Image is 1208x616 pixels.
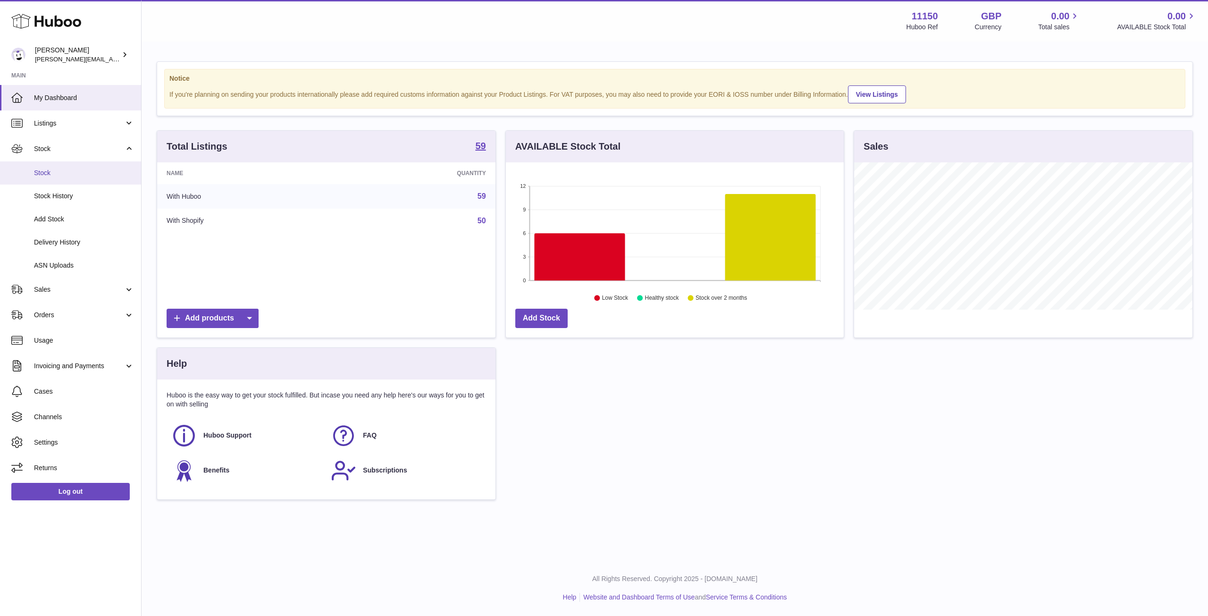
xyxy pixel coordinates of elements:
[523,254,526,260] text: 3
[563,593,577,601] a: Help
[169,74,1180,83] strong: Notice
[167,140,227,153] h3: Total Listings
[981,10,1001,23] strong: GBP
[167,309,259,328] a: Add products
[645,295,679,302] text: Healthy stock
[475,141,486,151] strong: 59
[906,23,938,32] div: Huboo Ref
[34,362,124,371] span: Invoicing and Payments
[523,207,526,212] text: 9
[34,192,134,201] span: Stock History
[864,140,888,153] h3: Sales
[515,140,621,153] h3: AVAILABLE Stock Total
[11,48,25,62] img: tom@seaweedfordogs.com
[520,183,526,189] text: 12
[696,295,747,302] text: Stock over 2 months
[602,295,629,302] text: Low Stock
[363,431,377,440] span: FAQ
[34,311,124,320] span: Orders
[1117,23,1197,32] span: AVAILABLE Stock Total
[34,387,134,396] span: Cases
[34,119,124,128] span: Listings
[1117,10,1197,32] a: 0.00 AVAILABLE Stock Total
[35,46,120,64] div: [PERSON_NAME]
[34,215,134,224] span: Add Stock
[1038,10,1080,32] a: 0.00 Total sales
[478,192,486,200] a: 59
[203,466,229,475] span: Benefits
[523,230,526,236] text: 6
[975,23,1002,32] div: Currency
[203,431,252,440] span: Huboo Support
[34,144,124,153] span: Stock
[34,238,134,247] span: Delivery History
[34,261,134,270] span: ASN Uploads
[583,593,695,601] a: Website and Dashboard Terms of Use
[11,483,130,500] a: Log out
[167,391,486,409] p: Huboo is the easy way to get your stock fulfilled. But incase you need any help here's our ways f...
[478,217,486,225] a: 50
[1167,10,1186,23] span: 0.00
[523,278,526,283] text: 0
[157,209,339,233] td: With Shopify
[331,423,481,448] a: FAQ
[515,309,568,328] a: Add Stock
[34,93,134,102] span: My Dashboard
[35,55,189,63] span: [PERSON_NAME][EMAIL_ADDRESS][DOMAIN_NAME]
[157,184,339,209] td: With Huboo
[171,458,321,483] a: Benefits
[912,10,938,23] strong: 11150
[34,438,134,447] span: Settings
[580,593,787,602] li: and
[169,84,1180,103] div: If you're planning on sending your products internationally please add required customs informati...
[331,458,481,483] a: Subscriptions
[339,162,495,184] th: Quantity
[848,85,906,103] a: View Listings
[167,357,187,370] h3: Help
[1051,10,1070,23] span: 0.00
[706,593,787,601] a: Service Terms & Conditions
[475,141,486,152] a: 59
[363,466,407,475] span: Subscriptions
[157,162,339,184] th: Name
[34,413,134,422] span: Channels
[34,464,134,473] span: Returns
[171,423,321,448] a: Huboo Support
[34,169,134,177] span: Stock
[1038,23,1080,32] span: Total sales
[34,336,134,345] span: Usage
[149,574,1200,583] p: All Rights Reserved. Copyright 2025 - [DOMAIN_NAME]
[34,285,124,294] span: Sales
